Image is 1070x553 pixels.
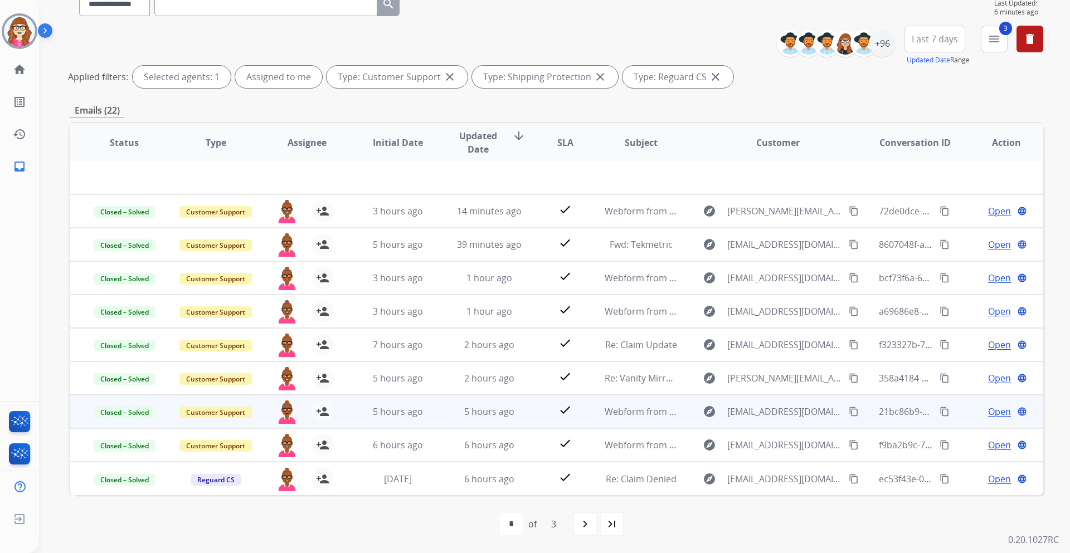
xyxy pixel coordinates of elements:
[1017,239,1027,249] mat-icon: language
[373,205,423,217] span: 3 hours ago
[464,339,514,351] span: 2 hours ago
[610,238,673,251] span: Fwd: Tekmetric
[727,338,842,351] span: [EMAIL_ADDRESS][DOMAIN_NAME]
[1017,306,1027,316] mat-icon: language
[703,204,716,218] mat-icon: explore
[849,340,859,350] mat-icon: content_copy
[276,233,298,257] img: agent-avatar
[940,440,950,450] mat-icon: content_copy
[276,468,298,491] img: agent-avatar
[940,373,950,383] mat-icon: content_copy
[373,136,423,149] span: Initial Date
[727,371,842,385] span: [PERSON_NAME][EMAIL_ADDRESS][DOMAIN_NAME]
[988,305,1011,318] span: Open
[13,128,26,141] mat-icon: history
[849,306,859,316] mat-icon: content_copy
[940,273,950,283] mat-icon: content_copy
[179,239,252,251] span: Customer Support
[904,26,965,52] button: Last 7 days
[276,434,298,457] img: agent-avatar
[558,370,572,383] mat-icon: check
[94,273,155,285] span: Closed – Solved
[94,440,155,452] span: Closed – Solved
[373,272,423,284] span: 3 hours ago
[94,206,155,218] span: Closed – Solved
[849,273,859,283] mat-icon: content_copy
[464,439,514,451] span: 6 hours ago
[727,305,842,318] span: [EMAIL_ADDRESS][DOMAIN_NAME]
[605,305,857,317] span: Webform from [EMAIL_ADDRESS][DOMAIN_NAME] on [DATE]
[558,403,572,417] mat-icon: check
[578,517,592,531] mat-icon: navigate_next
[703,371,716,385] mat-icon: explore
[558,437,572,450] mat-icon: check
[466,305,512,317] span: 1 hour ago
[703,238,716,251] mat-icon: explore
[849,474,859,484] mat-icon: content_copy
[988,438,1011,452] span: Open
[94,474,155,486] span: Closed – Solved
[912,37,958,41] span: Last 7 days
[879,439,1047,451] span: f9ba2b9c-726a-44f3-8530-c44a9ac06bab
[94,340,155,351] span: Closed – Solved
[988,472,1011,486] span: Open
[457,205,522,217] span: 14 minutes ago
[849,206,859,216] mat-icon: content_copy
[558,270,572,283] mat-icon: check
[727,238,842,251] span: [EMAIL_ADDRESS][DOMAIN_NAME]
[869,30,896,57] div: +96
[472,66,618,88] div: Type: Shipping Protection
[703,438,716,452] mat-icon: explore
[605,439,857,451] span: Webform from [EMAIL_ADDRESS][DOMAIN_NAME] on [DATE]
[879,272,1042,284] span: bcf73f6a-6ef0-432b-91eb-a295c232c9f3
[625,136,658,149] span: Subject
[727,204,842,218] span: [PERSON_NAME][EMAIL_ADDRESS][DOMAIN_NAME]
[594,70,607,84] mat-icon: close
[179,373,252,385] span: Customer Support
[179,407,252,418] span: Customer Support
[940,407,950,417] mat-icon: content_copy
[988,238,1011,251] span: Open
[605,272,857,284] span: Webform from [EMAIL_ADDRESS][DOMAIN_NAME] on [DATE]
[709,70,722,84] mat-icon: close
[558,336,572,350] mat-icon: check
[1017,440,1027,450] mat-icon: language
[373,372,423,384] span: 5 hours ago
[981,26,1008,52] button: 3
[327,66,468,88] div: Type: Customer Support
[373,405,423,418] span: 5 hours ago
[464,473,514,485] span: 6 hours ago
[605,517,619,531] mat-icon: last_page
[879,473,1047,485] span: ec53f43e-0ac0-46d7-a61e-b9662e8fd8a6
[206,136,226,149] span: Type
[999,22,1012,35] span: 3
[727,472,842,486] span: [EMAIL_ADDRESS][DOMAIN_NAME]
[133,66,231,88] div: Selected agents: 1
[622,66,733,88] div: Type: Reguard CS
[13,160,26,173] mat-icon: inbox
[373,305,423,317] span: 3 hours ago
[558,303,572,316] mat-icon: check
[276,367,298,390] img: agent-avatar
[703,405,716,418] mat-icon: explore
[316,204,329,218] mat-icon: person_add
[988,271,1011,285] span: Open
[1017,407,1027,417] mat-icon: language
[94,407,155,418] span: Closed – Solved
[316,405,329,418] mat-icon: person_add
[605,339,677,351] span: Re: Claim Update
[988,371,1011,385] span: Open
[849,373,859,383] mat-icon: content_copy
[558,236,572,249] mat-icon: check
[94,239,155,251] span: Closed – Solved
[940,239,950,249] mat-icon: content_copy
[68,70,128,84] p: Applied filters:
[316,472,329,486] mat-icon: person_add
[940,306,950,316] mat-icon: content_copy
[907,56,950,65] button: Updated Date
[13,63,26,76] mat-icon: home
[606,473,677,485] span: Re: Claim Denied
[1017,474,1027,484] mat-icon: language
[727,405,842,418] span: [EMAIL_ADDRESS][DOMAIN_NAME]
[4,16,35,47] img: avatar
